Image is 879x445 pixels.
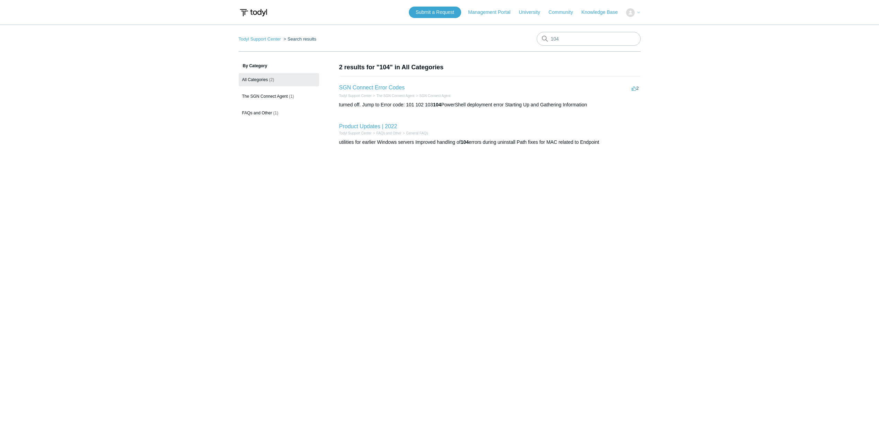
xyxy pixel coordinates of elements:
[537,32,641,46] input: Search
[632,86,639,91] span: 2
[239,6,268,19] img: Todyl Support Center Help Center home page
[239,36,282,42] li: Todyl Support Center
[242,77,268,82] span: All Categories
[581,9,625,16] a: Knowledge Base
[339,131,372,136] li: Todyl Support Center
[339,85,405,90] a: SGN Connect Error Codes
[371,93,414,98] li: The SGN Connect Agent
[376,131,401,135] a: FAQs and Other
[548,9,580,16] a: Community
[339,131,372,135] a: Todyl Support Center
[339,63,641,72] h1: 2 results for "104" in All Categories
[339,93,372,98] li: Todyl Support Center
[406,131,428,135] a: General FAQs
[339,94,372,98] a: Todyl Support Center
[242,111,272,115] span: FAQs and Other
[269,77,274,82] span: (2)
[468,9,517,16] a: Management Portal
[239,90,319,103] a: The SGN Connect Agent (1)
[282,36,316,42] li: Search results
[289,94,294,99] span: (1)
[402,131,428,136] li: General FAQs
[519,9,547,16] a: University
[239,36,281,42] a: Todyl Support Center
[371,131,401,136] li: FAQs and Other
[460,139,468,145] em: 104
[339,123,397,129] a: Product Updates | 2022
[376,94,414,98] a: The SGN Connect Agent
[239,106,319,120] a: FAQs and Other (1)
[414,93,450,98] li: SGN Connect Agent
[419,94,450,98] a: SGN Connect Agent
[339,101,641,108] div: turned off. Jump to Error code: 101 102 103 PowerShell deployment error Starting Up and Gathering...
[239,73,319,86] a: All Categories (2)
[242,94,288,99] span: The SGN Connect Agent
[409,7,461,18] a: Submit a Request
[239,63,319,69] h3: By Category
[273,111,279,115] span: (1)
[433,102,441,107] em: 104
[339,139,641,146] div: utilities for earlier Windows servers Improved handling of errors during uninstall Path fixes for...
